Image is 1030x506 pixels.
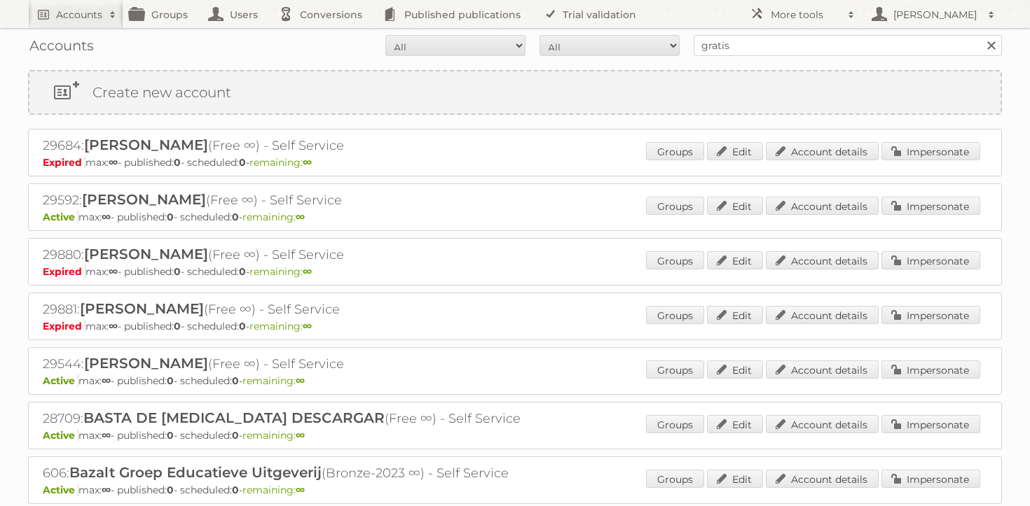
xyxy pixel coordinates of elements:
a: Edit [707,306,763,324]
a: Groups [646,360,704,379]
strong: ∞ [303,156,312,169]
span: Bazalt Groep Educatieve Uitgeverij [69,464,322,481]
strong: ∞ [102,429,111,442]
strong: 0 [167,484,174,496]
strong: ∞ [102,374,111,387]
span: remaining: [242,429,305,442]
strong: 0 [174,320,181,332]
strong: ∞ [109,320,118,332]
a: Impersonate [881,251,980,269]
a: Edit [707,415,763,433]
strong: 0 [239,156,246,169]
span: Expired [43,265,85,278]
a: Groups [646,142,704,160]
span: Expired [43,320,85,332]
span: remaining: [242,374,305,387]
a: Impersonate [881,197,980,215]
a: Edit [707,142,763,160]
strong: 0 [232,211,239,223]
strong: ∞ [303,320,312,332]
a: Edit [707,360,763,379]
span: [PERSON_NAME] [84,355,208,372]
h2: 29881: (Free ∞) - Self Service [43,300,533,318]
strong: ∞ [303,265,312,278]
a: Account details [766,470,879,488]
a: Account details [766,142,879,160]
span: [PERSON_NAME] [80,300,204,317]
strong: 0 [232,374,239,387]
a: Edit [707,251,763,269]
span: Active [43,429,78,442]
strong: 0 [174,156,181,169]
h2: [PERSON_NAME] [890,8,981,22]
a: Groups [646,197,704,215]
a: Groups [646,470,704,488]
a: Account details [766,251,879,269]
h2: More tools [771,8,841,22]
span: Active [43,374,78,387]
p: max: - published: - scheduled: - [43,156,987,169]
a: Account details [766,415,879,433]
strong: 0 [174,265,181,278]
a: Edit [707,470,763,488]
p: max: - published: - scheduled: - [43,374,987,387]
a: Groups [646,306,704,324]
p: max: - published: - scheduled: - [43,211,987,223]
strong: ∞ [296,211,305,223]
span: remaining: [249,156,312,169]
strong: 0 [232,484,239,496]
strong: ∞ [102,211,111,223]
a: Impersonate [881,360,980,379]
a: Create new account [29,71,1001,113]
a: Groups [646,251,704,269]
a: Edit [707,197,763,215]
a: Account details [766,306,879,324]
strong: 0 [167,211,174,223]
span: [PERSON_NAME] [84,246,208,262]
a: Impersonate [881,142,980,160]
strong: ∞ [102,484,111,496]
a: Impersonate [881,470,980,488]
span: remaining: [249,265,312,278]
strong: 0 [167,374,174,387]
strong: ∞ [109,265,118,278]
h2: 28709: (Free ∞) - Self Service [43,409,533,428]
h2: 29544: (Free ∞) - Self Service [43,355,533,373]
h2: 29684: (Free ∞) - Self Service [43,136,533,155]
strong: 0 [239,320,246,332]
span: remaining: [249,320,312,332]
span: Active [43,211,78,223]
a: Impersonate [881,306,980,324]
strong: 0 [167,429,174,442]
strong: 0 [232,429,239,442]
h2: 606: (Bronze-2023 ∞) - Self Service [43,464,533,482]
span: BASTA DE [MEDICAL_DATA] DESCARGAR [83,409,385,426]
span: [PERSON_NAME] [82,191,206,208]
strong: ∞ [296,374,305,387]
span: remaining: [242,484,305,496]
a: Groups [646,415,704,433]
p: max: - published: - scheduled: - [43,320,987,332]
span: Active [43,484,78,496]
a: Account details [766,360,879,379]
h2: Accounts [56,8,102,22]
p: max: - published: - scheduled: - [43,429,987,442]
span: Expired [43,156,85,169]
p: max: - published: - scheduled: - [43,265,987,278]
span: remaining: [242,211,305,223]
strong: ∞ [296,484,305,496]
h2: 29592: (Free ∞) - Self Service [43,191,533,209]
strong: 0 [239,265,246,278]
h2: 29880: (Free ∞) - Self Service [43,246,533,264]
a: Account details [766,197,879,215]
span: [PERSON_NAME] [84,136,208,153]
p: max: - published: - scheduled: - [43,484,987,496]
strong: ∞ [296,429,305,442]
a: Impersonate [881,415,980,433]
strong: ∞ [109,156,118,169]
